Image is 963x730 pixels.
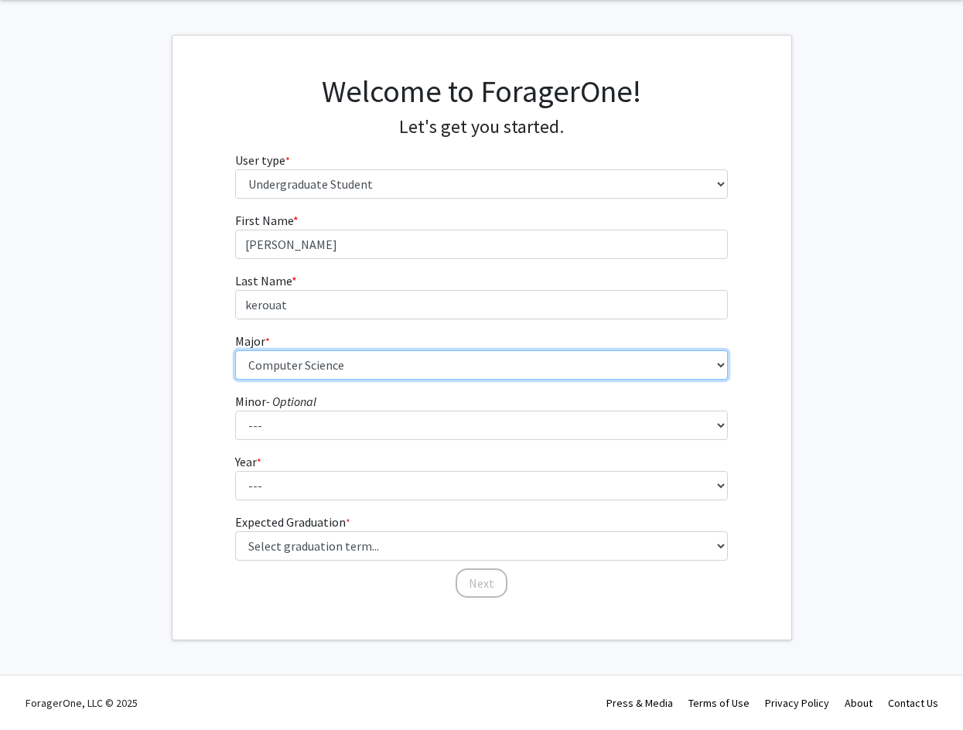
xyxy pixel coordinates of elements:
i: - Optional [266,394,316,409]
label: Year [235,452,261,471]
h4: Let's get you started. [235,116,728,138]
label: Major [235,332,270,350]
div: ForagerOne, LLC © 2025 [26,676,138,730]
a: Contact Us [888,696,938,710]
a: Privacy Policy [765,696,829,710]
label: Minor [235,392,316,411]
iframe: Chat [12,660,66,718]
a: Press & Media [606,696,673,710]
label: Expected Graduation [235,513,350,531]
h1: Welcome to ForagerOne! [235,73,728,110]
a: Terms of Use [688,696,750,710]
label: User type [235,151,290,169]
button: Next [456,568,507,598]
span: Last Name [235,273,292,288]
a: About [845,696,873,710]
span: First Name [235,213,293,228]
